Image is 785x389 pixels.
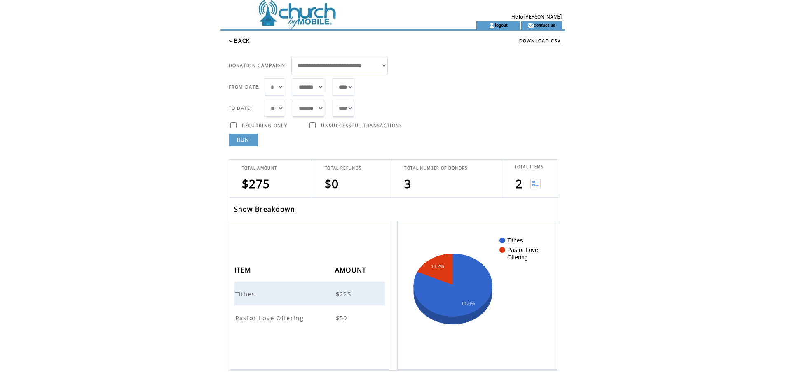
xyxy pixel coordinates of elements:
[534,22,555,28] a: contact us
[514,164,544,170] span: TOTAL ITEMS
[325,165,361,171] span: TOTAL REFUNDS
[511,14,562,20] span: Hello [PERSON_NAME]
[235,314,306,322] span: Pastor Love Offering
[462,301,475,306] text: 81.8%
[229,63,287,68] span: DONATION CAMPAIGN:
[404,165,467,171] span: TOTAL NUMBER OF DONORS
[507,254,528,261] text: Offering
[229,134,258,146] a: RUN
[321,123,402,128] span: UNSUCCESSFUL TRANSACTIONS
[235,313,306,321] a: Pastor Love Offering
[229,84,260,90] span: FROM DATE:
[229,37,250,44] a: < BACK
[242,165,277,171] span: TOTAL AMOUNT
[431,264,444,269] text: 18.2%
[530,179,541,189] img: View list
[235,289,258,297] a: Tithes
[325,176,339,191] span: $0
[495,22,508,28] a: logout
[242,176,270,191] span: $275
[235,290,258,298] span: Tithes
[410,233,544,357] svg: A chart.
[507,247,538,253] text: Pastor Love
[404,176,411,191] span: 3
[516,176,523,191] span: 2
[489,22,495,29] img: account_icon.gif
[527,22,534,29] img: contact_us_icon.gif
[336,290,353,298] span: $225
[519,38,561,44] a: DOWNLOAD CSV
[242,123,288,128] span: RECURRING ONLY
[229,105,253,111] span: TO DATE:
[234,267,253,272] a: ITEM
[336,314,349,322] span: $50
[335,267,369,272] a: AMOUNT
[234,205,295,214] a: Show Breakdown
[234,263,253,279] span: ITEM
[335,263,369,279] span: AMOUNT
[507,237,523,244] text: Tithes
